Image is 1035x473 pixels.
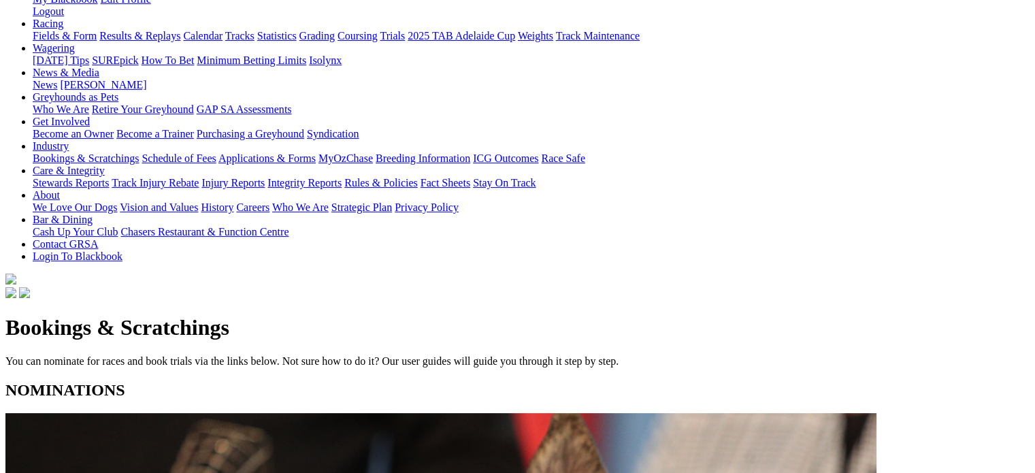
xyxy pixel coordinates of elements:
a: [PERSON_NAME] [60,79,146,91]
a: Coursing [338,30,378,42]
a: Track Injury Rebate [112,177,199,189]
a: Strategic Plan [331,201,392,213]
a: Industry [33,140,69,152]
div: Wagering [33,54,1030,67]
a: Track Maintenance [556,30,640,42]
a: Weights [518,30,553,42]
a: Fact Sheets [421,177,470,189]
a: Breeding Information [376,152,470,164]
a: Fields & Form [33,30,97,42]
a: Schedule of Fees [142,152,216,164]
a: MyOzChase [318,152,373,164]
a: Trials [380,30,405,42]
a: Stewards Reports [33,177,109,189]
a: Integrity Reports [267,177,342,189]
a: Chasers Restaurant & Function Centre [120,226,289,238]
a: Applications & Forms [218,152,316,164]
a: Purchasing a Greyhound [197,128,304,140]
a: SUREpick [92,54,138,66]
a: Bar & Dining [33,214,93,225]
a: Calendar [183,30,223,42]
div: News & Media [33,79,1030,91]
img: twitter.svg [19,287,30,298]
p: You can nominate for races and book trials via the links below. Not sure how to do it? Our user g... [5,355,1030,368]
a: Careers [236,201,269,213]
div: About [33,201,1030,214]
div: Racing [33,30,1030,42]
a: Care & Integrity [33,165,105,176]
a: Isolynx [309,54,342,66]
a: Syndication [307,128,359,140]
h1: Bookings & Scratchings [5,315,1030,340]
img: logo-grsa-white.png [5,274,16,284]
a: News & Media [33,67,99,78]
div: Get Involved [33,128,1030,140]
a: News [33,79,57,91]
a: Greyhounds as Pets [33,91,118,103]
a: About [33,189,60,201]
a: We Love Our Dogs [33,201,117,213]
a: Get Involved [33,116,90,127]
a: Statistics [257,30,297,42]
a: History [201,201,233,213]
a: Who We Are [272,201,329,213]
a: How To Bet [142,54,195,66]
a: Rules & Policies [344,177,418,189]
div: Bar & Dining [33,226,1030,238]
a: Who We Are [33,103,89,115]
a: Bookings & Scratchings [33,152,139,164]
div: Industry [33,152,1030,165]
a: Retire Your Greyhound [92,103,194,115]
a: GAP SA Assessments [197,103,292,115]
a: Results & Replays [99,30,180,42]
img: facebook.svg [5,287,16,298]
a: Minimum Betting Limits [197,54,306,66]
h2: NOMINATIONS [5,381,1030,399]
a: Cash Up Your Club [33,226,118,238]
a: Grading [299,30,335,42]
a: Tracks [225,30,254,42]
a: Become a Trainer [116,128,194,140]
a: [DATE] Tips [33,54,89,66]
a: ICG Outcomes [473,152,538,164]
a: Stay On Track [473,177,536,189]
div: Greyhounds as Pets [33,103,1030,116]
div: Care & Integrity [33,177,1030,189]
a: Privacy Policy [395,201,459,213]
a: Login To Blackbook [33,250,122,262]
a: Vision and Values [120,201,198,213]
a: 2025 TAB Adelaide Cup [408,30,515,42]
a: Contact GRSA [33,238,98,250]
a: Injury Reports [201,177,265,189]
a: Logout [33,5,64,17]
a: Race Safe [541,152,585,164]
a: Wagering [33,42,75,54]
a: Become an Owner [33,128,114,140]
a: Racing [33,18,63,29]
